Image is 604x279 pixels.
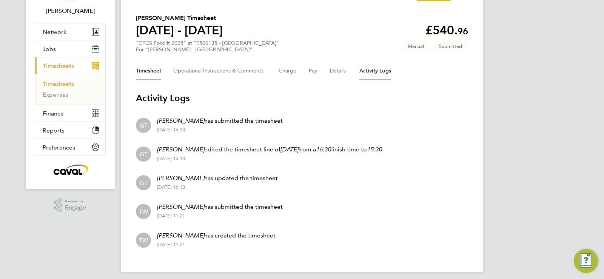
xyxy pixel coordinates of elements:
div: Tim Wells [136,204,151,219]
p: has created the timesheet [157,231,276,240]
button: Details [330,62,347,80]
app-decimal: £540. [425,23,468,37]
button: Activity Logs [359,62,391,80]
span: Timesheets [43,62,74,69]
p: has submitted the timesheet [157,116,283,125]
div: Tim Wells [136,233,151,248]
a: Expenses [43,91,68,98]
div: [DATE] 16:13 [157,127,283,133]
div: [DATE] 11:21 [157,213,283,219]
div: For "[PERSON_NAME] - [GEOGRAPHIC_DATA]" [136,46,279,53]
span: GT [140,150,148,158]
p: edited the timesheet line of from a finish time to [157,145,382,154]
div: Timesheets [35,74,105,105]
a: Timesheets [43,80,74,88]
em: 16:30 [316,146,331,153]
span: Reports [43,127,65,134]
em: 15:30 [367,146,382,153]
span: Engage [65,205,86,211]
p: has submitted the timesheet [157,202,283,211]
em: [PERSON_NAME] [157,146,204,153]
a: Go to home page [35,163,106,176]
button: Operational Instructions & Comments [173,62,267,80]
p: has updated the timesheet [157,174,278,183]
button: Pay [309,62,318,80]
div: "CPCS Forklift 2025" at "E500135 - [GEOGRAPHIC_DATA]" [136,40,279,53]
h2: [PERSON_NAME] Timesheet [136,14,223,23]
span: This timesheet was manually created. [402,40,430,52]
span: This timesheet is Submitted. [433,40,468,52]
button: Preferences [35,139,105,156]
img: caval-logo-retina.png [51,163,89,176]
div: [DATE] 11:21 [157,242,276,248]
div: Gary Tansey [136,175,151,190]
em: [PERSON_NAME] [157,174,204,182]
em: [PERSON_NAME] [157,117,204,124]
em: [DATE] [280,146,298,153]
h3: Activity Logs [136,92,468,104]
span: GT [140,179,148,187]
h1: [DATE] - [DATE] [136,23,223,38]
button: Timesheets [35,57,105,74]
div: [DATE] 16:13 [157,156,382,162]
span: Preferences [43,144,75,151]
button: Network [35,23,105,40]
span: Finance [43,110,64,117]
span: TW [139,207,148,216]
button: Reports [35,122,105,139]
em: [PERSON_NAME] [157,203,204,210]
button: Timesheet [136,62,161,80]
a: Powered byEngage [54,198,86,213]
div: [DATE] 16:13 [157,184,278,190]
span: Network [43,28,66,35]
span: TW [139,236,148,244]
button: Finance [35,105,105,122]
button: Jobs [35,40,105,57]
span: GT [140,121,148,129]
div: Gary Tansey [136,118,151,133]
button: Charge [279,62,297,80]
div: Gary Tansey [136,146,151,162]
span: 96 [458,26,468,37]
button: Engage Resource Center [574,249,598,273]
span: Tim Wells [35,6,106,15]
span: Jobs [43,45,56,52]
span: Powered by [65,198,86,205]
em: [PERSON_NAME] [157,232,204,239]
